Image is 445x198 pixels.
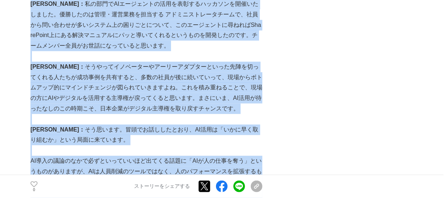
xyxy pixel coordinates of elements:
p: 0 [30,188,38,192]
strong: [PERSON_NAME]： [30,126,85,133]
p: ストーリーをシェアする [134,183,190,190]
strong: [PERSON_NAME]： [30,64,85,70]
p: そう思います。冒頭でお話ししたとおり、AI活用は「いかに早く取り組むか」という局面に来ています。 [30,125,262,146]
p: そうやってイノベーターやアーリーアダプターといった先陣を切ってくれる人たちが成功事例を共有すると、多数の社員が後に続いていって、現場からボトムアップ的にマインドチェンジが図られていきますよね。こ... [30,62,262,114]
strong: [PERSON_NAME]： [30,1,85,7]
